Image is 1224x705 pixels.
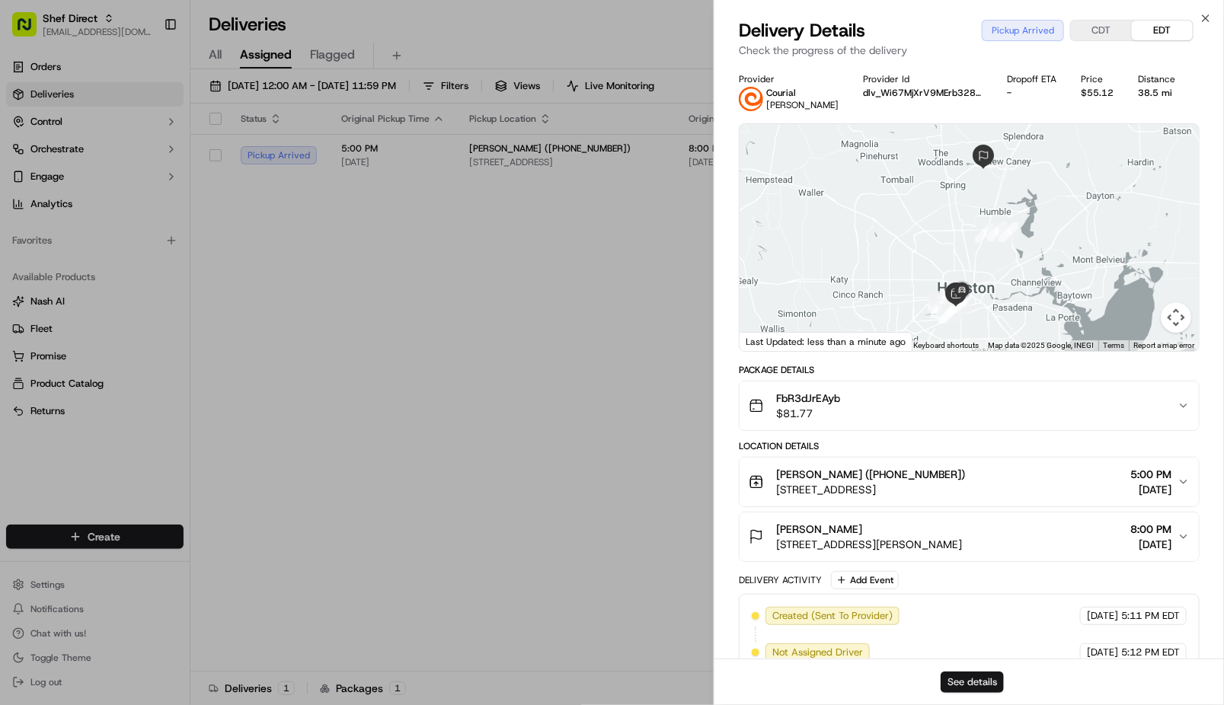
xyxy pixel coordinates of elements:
[772,609,893,623] span: Created (Sent To Provider)
[1138,87,1175,99] div: 38.5 mi
[739,43,1200,58] p: Check the progress of the delivery
[1130,467,1171,482] span: 5:00 PM
[9,215,123,242] a: 📗Knowledge Base
[776,482,965,497] span: [STREET_ADDRESS]
[940,304,960,324] div: 10
[776,537,962,552] span: [STREET_ADDRESS][PERSON_NAME]
[987,222,1007,241] div: 2
[975,223,995,243] div: 1
[52,145,250,161] div: Start new chat
[1103,341,1124,349] a: Terms (opens in new tab)
[1081,87,1114,99] div: $55.12
[15,15,46,46] img: Nash
[863,87,983,99] button: dlv_Wi67MjXrV9MErb328xM9TL
[107,257,184,270] a: Powered byPylon
[259,150,277,168] button: Start new chat
[928,291,948,311] div: 5
[1007,73,1056,85] div: Dropoff ETA
[943,300,963,320] div: 11
[1121,646,1180,659] span: 5:12 PM EDT
[1007,87,1056,99] div: -
[1138,73,1175,85] div: Distance
[1087,609,1118,623] span: [DATE]
[913,340,979,351] button: Keyboard shortcuts
[739,364,1200,376] div: Package Details
[1121,609,1180,623] span: 5:11 PM EDT
[931,294,951,314] div: 7
[766,99,839,111] span: [PERSON_NAME]
[1130,522,1171,537] span: 8:00 PM
[1132,21,1193,40] button: EDT
[739,73,839,85] div: Provider
[739,87,763,111] img: couriallogo.png
[952,293,972,313] div: 15
[740,381,1199,430] button: FbR3dJrEAyb$81.77
[831,571,899,589] button: Add Event
[743,331,794,351] img: Google
[144,221,244,236] span: API Documentation
[941,672,1004,693] button: See details
[1087,646,1118,659] span: [DATE]
[930,292,950,311] div: 6
[30,221,117,236] span: Knowledge Base
[15,145,43,173] img: 1736555255976-a54dd68f-1ca7-489b-9aae-adbdc363a1c4
[152,258,184,270] span: Pylon
[52,161,193,173] div: We're available if you need us!
[1081,73,1114,85] div: Price
[776,391,840,406] span: FbR3dJrEAyb
[1071,21,1132,40] button: CDT
[938,304,957,324] div: 9
[740,458,1199,506] button: [PERSON_NAME] ([PHONE_NUMBER])[STREET_ADDRESS]5:00 PM[DATE]
[1161,302,1191,333] button: Map camera controls
[739,440,1200,452] div: Location Details
[766,87,839,99] p: Courial
[739,18,865,43] span: Delivery Details
[15,61,277,85] p: Welcome 👋
[776,522,862,537] span: [PERSON_NAME]
[1130,537,1171,552] span: [DATE]
[1133,341,1194,349] a: Report a map error
[988,341,1094,349] span: Map data ©2025 Google, INEGI
[15,222,27,234] div: 📗
[776,467,965,482] span: [PERSON_NAME] ([PHONE_NUMBER])
[743,331,794,351] a: Open this area in Google Maps (opens a new window)
[1130,482,1171,497] span: [DATE]
[931,298,951,318] div: 8
[740,512,1199,561] button: [PERSON_NAME][STREET_ADDRESS][PERSON_NAME]8:00 PM[DATE]
[863,73,983,85] div: Provider Id
[999,222,1018,242] div: 3
[739,574,822,586] div: Delivery Activity
[946,297,966,317] div: 14
[123,215,251,242] a: 💻API Documentation
[40,98,274,114] input: Got a question? Start typing here...
[129,222,141,234] div: 💻
[740,332,912,351] div: Last Updated: less than a minute ago
[772,646,863,659] span: Not Assigned Driver
[776,406,840,421] span: $81.77
[945,297,965,317] div: 13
